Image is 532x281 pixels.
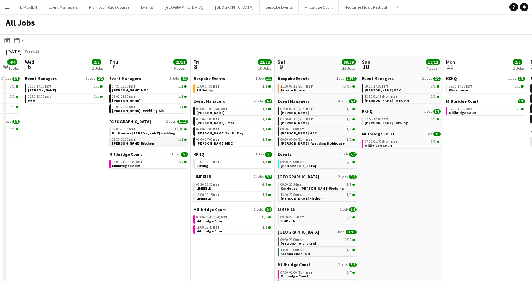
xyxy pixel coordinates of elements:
[196,131,243,135] span: Gina - Marquee Set Up Day
[278,262,310,267] span: Millbridge Court
[424,109,432,114] span: 1 Job
[196,84,271,92] a: 11:00-17:30BST1/1PH Set up
[112,88,148,92] span: Molly MBC
[196,216,228,219] span: 07:00-01:40 (Sat)
[193,174,272,207] div: LIMEKILN2 Jobs7/709:30-22:30BST6/6LIMEKILN16:00-19:15BST1/1LIMEKILN
[196,226,220,229] span: 15:00-23:40
[340,207,348,212] span: 1 Job
[335,230,344,234] span: 2 Jobs
[193,152,272,174] div: KKHQ1 Job1/111:05-16:16BST1/1Driving
[254,207,264,212] span: 2 Jobs
[196,160,271,168] a: 11:05-16:16BST1/1Driving
[28,98,35,103] span: WFH
[196,121,234,125] span: Magda - mbc
[109,152,142,157] span: Millbridge Court
[278,152,357,157] a: Events1 Job7/7
[362,131,395,136] span: Millbridge Court
[265,152,272,157] span: 1/1
[265,175,272,179] span: 7/7
[306,117,313,121] span: BST
[196,192,271,200] a: 16:00-19:15BST1/1LIMEKILN
[254,175,264,179] span: 2 Jobs
[365,88,401,92] span: Molly MBC
[306,84,313,89] span: BST
[280,138,313,141] span: 09:00-00:00 (Sun)
[112,108,164,113] span: Gina - Wedding Kin
[347,117,352,121] span: 1/1
[112,105,136,109] span: 09:00-22:00
[365,84,439,92] a: 09:00-17:00BST1/1[PERSON_NAME] MBC
[112,137,187,145] a: 13:30-20:00BST1/1[PERSON_NAME] Kitchen
[213,117,220,121] span: BST
[280,131,317,135] span: Molly MBC
[362,76,441,81] a: Event Managers2 Jobs2/2
[280,164,316,168] span: Gate Street Barn
[278,229,357,262] div: [GEOGRAPHIC_DATA]2 Jobs11/1109:30-23:00BST10/10[GEOGRAPHIC_DATA]13:00-19:00BST1/1Second Chef - MH
[515,85,520,88] span: 1/1
[28,88,56,92] span: Gina - WFH
[262,85,267,88] span: 1/1
[129,84,136,89] span: BST
[446,76,457,81] span: KKHQ
[196,186,211,191] span: LIMEKILN
[280,238,304,242] span: 09:30-23:00
[196,182,271,190] a: 09:30-22:30BST6/6LIMEKILN
[365,140,398,143] span: 07:00-01:40 (Mon)
[297,192,304,197] span: BST
[178,85,183,88] span: 1/1
[365,143,392,148] span: Millbridge Court
[431,85,436,88] span: 1/1
[196,193,220,197] span: 16:00-19:15
[449,110,477,115] span: Millbridge Court
[465,84,472,89] span: BST
[278,207,296,212] span: LIMEKILN
[280,137,355,145] a: 09:00-00:00 (Sun)BST1/1[PERSON_NAME] - Wedding Hobhouse
[297,248,304,252] span: BST
[278,174,320,179] span: Kin House
[446,98,525,117] div: Millbridge Court1 Job1/107:00-11:00BST1/1Millbridge Court
[196,137,271,145] a: 09:00-17:00BST1/1[PERSON_NAME] MBC
[196,219,224,223] span: Millbridge Court
[178,95,183,98] span: 1/1
[94,95,99,98] span: 1/1
[306,107,313,111] span: BST
[340,152,348,157] span: 1 Job
[262,128,267,131] span: 1/1
[10,85,15,88] span: 1/1
[365,85,388,88] span: 09:00-17:00
[178,160,183,164] span: 7/7
[109,76,188,81] a: Event Managers3 Jobs3/3
[280,110,309,115] span: Magda - Kin
[112,95,136,98] span: 08:00-23:30
[262,160,267,164] span: 1/1
[280,192,355,200] a: 13:40-20:00BST1/1[PERSON_NAME] Kitchen
[28,85,51,88] span: 09:00-17:00
[449,107,472,111] span: 07:00-11:00
[262,117,267,121] span: 1/1
[347,193,352,197] span: 1/1
[280,121,309,125] span: Charlotte - KIN
[278,76,357,81] a: Bespoke Events1 Job14/14
[262,226,267,229] span: 1/1
[343,238,352,242] span: 10/10
[349,175,357,179] span: 9/9
[446,76,525,98] div: KKHQ1 Job1/108:00-17:00BST1/1Warehouse
[12,120,20,124] span: 1/1
[280,182,355,190] a: 09:00-22:54BST8/8Kin House - [PERSON_NAME] Wedding
[278,76,309,81] span: Bespoke Events
[278,174,357,179] a: [GEOGRAPHIC_DATA]2 Jobs9/9
[83,0,135,14] button: Plumpton Race Course
[25,76,104,81] a: Event Managers2 Jobs2/2
[112,138,136,141] span: 13:30-20:00
[365,139,439,147] a: 07:00-01:40 (Mon)BST9/9Millbridge Court
[262,138,267,141] span: 1/1
[508,99,516,103] span: 1 Job
[109,152,188,157] a: Millbridge Court1 Job7/7
[280,107,313,111] span: 07:00-00:15 (Sun)
[338,263,348,267] span: 2 Jobs
[44,84,51,89] span: BST
[346,230,357,234] span: 11/11
[109,119,188,124] a: [GEOGRAPHIC_DATA]2 Jobs11/11
[213,84,220,89] span: BST
[338,99,348,103] span: 4 Jobs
